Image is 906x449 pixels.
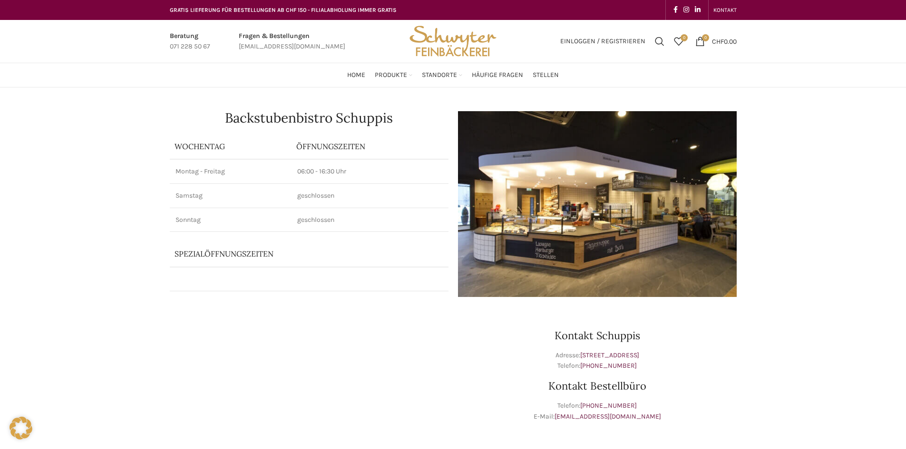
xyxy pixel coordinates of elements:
a: Infobox link [170,31,210,52]
p: ÖFFNUNGSZEITEN [296,141,444,152]
a: [EMAIL_ADDRESS][DOMAIN_NAME] [555,412,661,420]
p: Spezialöffnungszeiten [175,248,398,259]
span: Häufige Fragen [472,71,523,80]
a: Linkedin social link [692,3,703,17]
a: Häufige Fragen [472,66,523,85]
span: KONTAKT [713,7,737,13]
a: Stellen [533,66,559,85]
span: 0 [681,34,688,41]
img: Bäckerei Schwyter [406,20,499,63]
p: Wochentag [175,141,287,152]
a: KONTAKT [713,0,737,19]
a: Instagram social link [681,3,692,17]
div: Secondary navigation [709,0,741,19]
span: Home [347,71,365,80]
span: CHF [712,37,724,45]
a: Suchen [650,32,669,51]
a: Standorte [422,66,462,85]
a: [STREET_ADDRESS] [580,351,639,359]
a: Site logo [406,37,499,45]
a: Facebook social link [671,3,681,17]
a: 0 [669,32,688,51]
p: 06:00 - 16:30 Uhr [297,167,443,176]
p: Montag - Freitag [175,167,286,176]
iframe: schwyter schuppis [170,306,448,449]
h3: Kontakt Bestellbüro [458,381,737,391]
a: Home [347,66,365,85]
p: Samstag [175,191,286,201]
a: Produkte [375,66,412,85]
span: 0 [702,34,709,41]
span: Einloggen / Registrieren [560,38,645,45]
bdi: 0.00 [712,37,737,45]
a: Einloggen / Registrieren [555,32,650,51]
p: Adresse: Telefon: [458,350,737,372]
span: Stellen [533,71,559,80]
span: GRATIS LIEFERUNG FÜR BESTELLUNGEN AB CHF 150 - FILIALABHOLUNG IMMER GRATIS [170,7,397,13]
a: [PHONE_NUMBER] [580,401,637,410]
span: Standorte [422,71,457,80]
p: Telefon: E-Mail: [458,401,737,422]
h1: Backstubenbistro Schuppis [170,111,448,124]
a: [PHONE_NUMBER] [580,362,637,370]
p: geschlossen [297,191,443,201]
a: 0 CHF0.00 [691,32,741,51]
a: Infobox link [239,31,345,52]
div: Meine Wunschliste [669,32,688,51]
h3: Kontakt Schuppis [458,330,737,341]
p: Sonntag [175,215,286,225]
div: Main navigation [165,66,741,85]
span: Produkte [375,71,407,80]
p: geschlossen [297,215,443,225]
